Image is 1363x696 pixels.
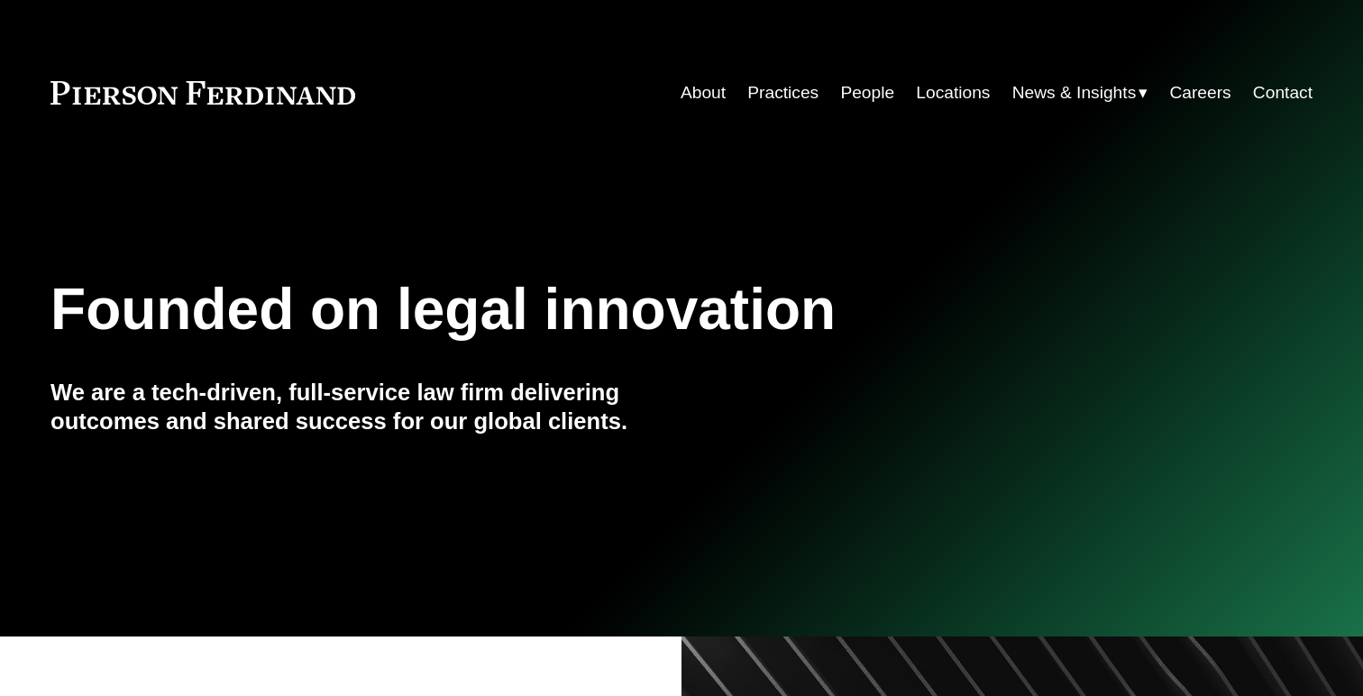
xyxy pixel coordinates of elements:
[1012,76,1148,110] a: folder dropdown
[840,76,894,110] a: People
[1012,78,1137,109] span: News & Insights
[681,76,726,110] a: About
[1253,76,1313,110] a: Contact
[50,277,1102,343] h1: Founded on legal innovation
[916,76,990,110] a: Locations
[50,378,681,436] h4: We are a tech-driven, full-service law firm delivering outcomes and shared success for our global...
[1169,76,1230,110] a: Careers
[747,76,819,110] a: Practices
